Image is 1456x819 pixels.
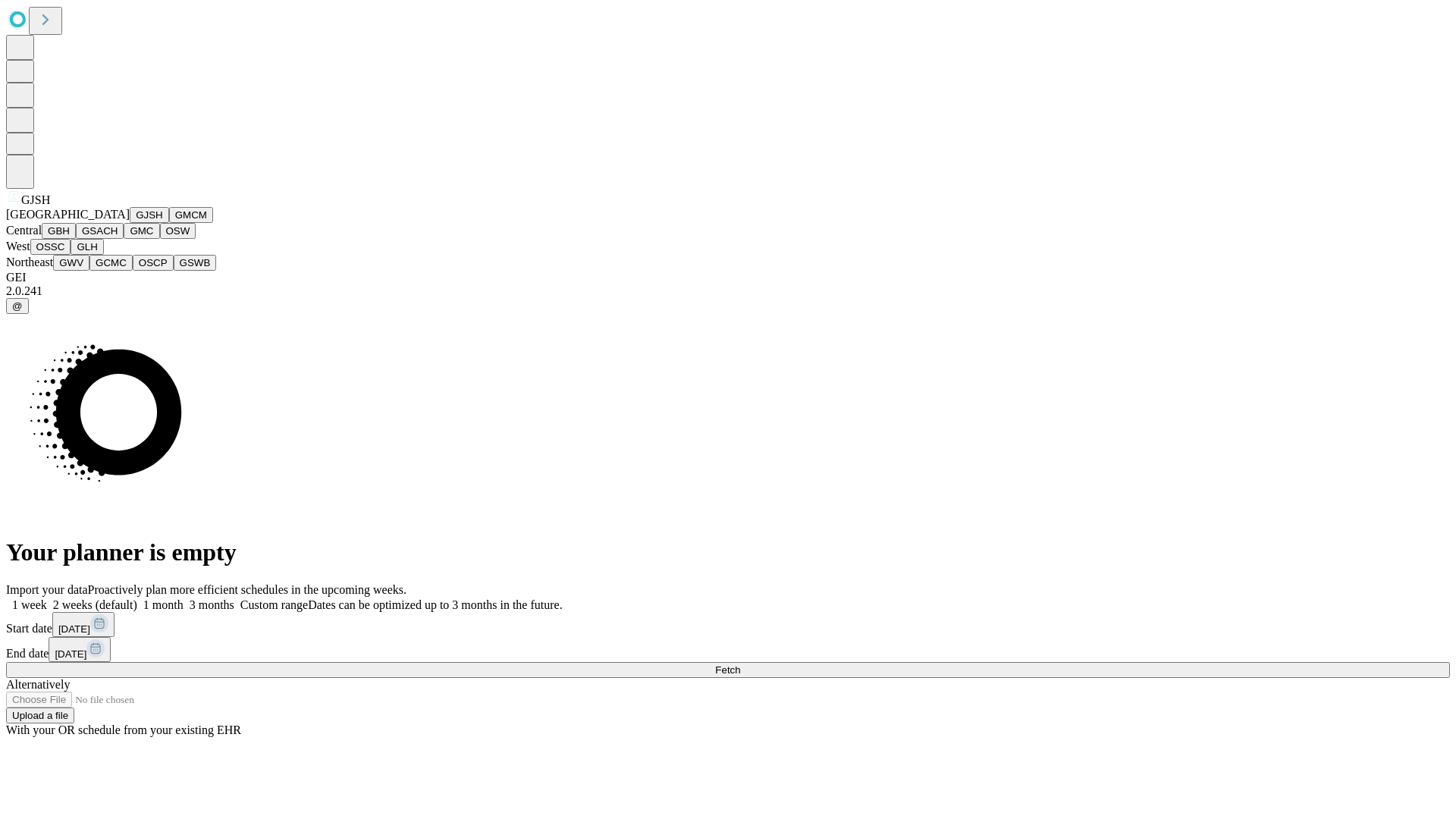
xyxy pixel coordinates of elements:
[6,208,130,221] span: [GEOGRAPHIC_DATA]
[88,583,406,596] span: Proactively plan more efficient schedules in the upcoming weeks.
[12,300,23,312] span: @
[6,612,1450,637] div: Start date
[6,538,1450,566] h1: Your planner is empty
[133,255,174,271] button: OSCP
[49,637,111,662] button: [DATE]
[76,223,124,239] button: GSACH
[6,298,29,314] button: @
[174,255,217,271] button: GSWB
[124,223,159,239] button: GMC
[21,193,50,206] span: GJSH
[6,662,1450,678] button: Fetch
[240,598,308,611] span: Custom range
[6,678,70,691] span: Alternatively
[6,256,53,268] span: Northeast
[308,598,562,611] span: Dates can be optimized up to 3 months in the future.
[169,207,213,223] button: GMCM
[55,648,86,660] span: [DATE]
[6,224,42,237] span: Central
[190,598,234,611] span: 3 months
[6,284,1450,298] div: 2.0.241
[143,598,184,611] span: 1 month
[53,255,89,271] button: GWV
[6,723,241,736] span: With your OR schedule from your existing EHR
[42,223,76,239] button: GBH
[715,664,740,676] span: Fetch
[71,239,103,255] button: GLH
[6,583,88,596] span: Import your data
[6,637,1450,662] div: End date
[6,708,74,723] button: Upload a file
[58,623,90,635] span: [DATE]
[53,598,137,611] span: 2 weeks (default)
[130,207,169,223] button: GJSH
[160,223,196,239] button: OSW
[52,612,115,637] button: [DATE]
[6,240,30,253] span: West
[30,239,71,255] button: OSSC
[6,271,1450,284] div: GEI
[12,598,47,611] span: 1 week
[89,255,133,271] button: GCMC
